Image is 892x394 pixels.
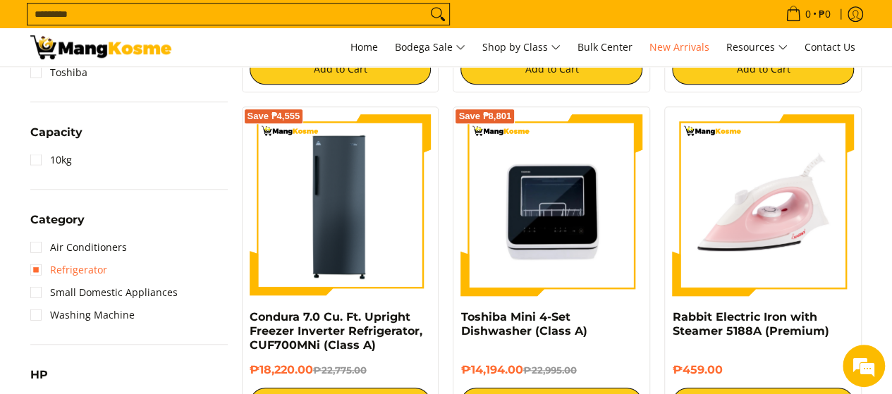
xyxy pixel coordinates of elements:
[460,54,642,85] button: Add to Cart
[460,114,642,296] img: Toshiba Mini 4-Set Dishwasher (Class A)
[30,127,83,138] span: Capacity
[570,28,640,66] a: Bulk Center
[30,149,72,171] a: 10kg
[475,28,568,66] a: Shop by Class
[185,28,862,66] nav: Main Menu
[388,28,472,66] a: Bodega Sale
[719,28,795,66] a: Resources
[30,61,87,84] a: Toshiba
[458,112,511,121] span: Save ₱8,801
[30,281,178,304] a: Small Domestic Appliances
[460,310,587,338] a: Toshiba Mini 4-Set Dishwasher (Class A)
[726,39,788,56] span: Resources
[672,310,829,338] a: Rabbit Electric Iron with Steamer 5188A (Premium)
[798,28,862,66] a: Contact Us
[250,54,432,85] button: Add to Cart
[578,40,633,54] span: Bulk Center
[817,9,833,19] span: ₱0
[30,304,135,326] a: Washing Machine
[482,39,561,56] span: Shop by Class
[30,214,85,226] span: Category
[350,40,378,54] span: Home
[523,364,576,376] del: ₱22,995.00
[250,114,432,296] img: Condura 7.0 Cu. Ft. Upright Freezer Inverter Refrigerator, CUF700MNi (Class A)
[781,6,835,22] span: •
[672,114,854,296] img: https://mangkosme.com/products/rabbit-eletric-iron-with-steamer-5188a-class-a
[30,35,171,59] img: New Arrivals: Fresh Release from The Premium Brands l Mang Kosme
[7,252,269,302] textarea: Type your message and hit 'Enter'
[30,369,48,381] span: HP
[395,39,465,56] span: Bodega Sale
[672,54,854,85] button: Add to Cart
[30,259,107,281] a: Refrigerator
[30,127,83,149] summary: Open
[803,9,813,19] span: 0
[231,7,265,41] div: Minimize live chat window
[82,111,195,254] span: We're online!
[343,28,385,66] a: Home
[427,4,449,25] button: Search
[672,363,854,377] h6: ₱459.00
[642,28,716,66] a: New Arrivals
[30,236,127,259] a: Air Conditioners
[248,112,300,121] span: Save ₱4,555
[250,363,432,377] h6: ₱18,220.00
[250,310,422,352] a: Condura 7.0 Cu. Ft. Upright Freezer Inverter Refrigerator, CUF700MNi (Class A)
[73,79,237,97] div: Chat with us now
[460,363,642,377] h6: ₱14,194.00
[30,214,85,236] summary: Open
[313,364,367,376] del: ₱22,775.00
[649,40,709,54] span: New Arrivals
[30,369,48,391] summary: Open
[805,40,855,54] span: Contact Us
